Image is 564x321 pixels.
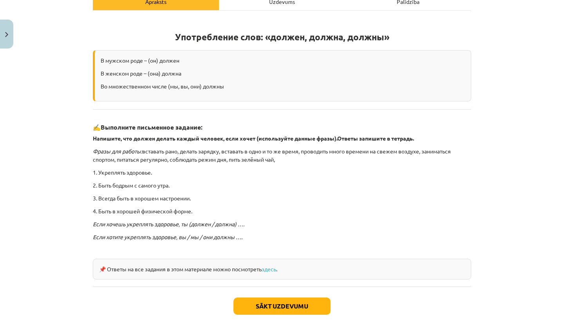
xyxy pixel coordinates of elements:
[101,56,465,65] p: В мужском роде – (он) должен
[233,298,331,315] button: Sākt uzdevumu
[93,135,337,142] b: Напишите, что должен делать каждый человек, если хочет (используйте данные фразы).
[93,207,471,215] p: 4. Быть в хорошей физической форме.
[93,148,142,155] i: Фразы для работы:
[337,135,414,142] strong: Ответы запишите в тетрадь.
[175,31,389,43] strong: Употребление слов: «должен, должна, должны»
[93,194,471,202] p: 3. Всегда быть в хорошем настроении.
[93,168,471,177] p: 1. Укреплять здоровье.
[93,117,471,132] h3: ✍️
[93,181,471,189] p: 2. Быть бодрым с самого утра.
[93,147,471,164] p: вставать рано, делать зарядку, вставать в одно и то же время, проводить много времени на свежем в...
[93,233,242,240] i: Если хотите укреплять здоровье, вы / мы / они должны ….
[101,82,465,90] p: Во множественном числе (мы, вы, они) должны
[93,259,471,280] div: 📌 Ответы на все задания в этом материале можно посмотреть .
[101,123,202,131] strong: Выполните письменное задание:
[5,32,8,37] img: icon-close-lesson-0947bae3869378f0d4975bcd49f059093ad1ed9edebbc8119c70593378902aed.svg
[262,265,276,272] a: здесь
[101,69,465,78] p: В женском роде – (она) должна
[93,220,244,227] i: Если хочешь укреплять здоровье, ты (должен / должна) ….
